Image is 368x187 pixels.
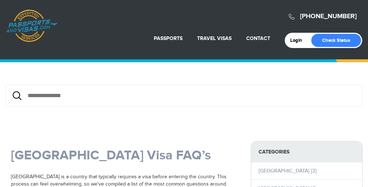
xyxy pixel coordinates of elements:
a: [PHONE_NUMBER] [300,12,357,20]
a: Passports [154,35,183,41]
a: Travel Visas [197,35,232,41]
a: Contact [246,35,270,41]
h1: [GEOGRAPHIC_DATA] Visa FAQ’s [11,148,235,163]
div: {/exp:low_search:form} [5,85,363,107]
a: Check Status [311,34,361,47]
a: Passports & [DOMAIN_NAME] [6,9,57,42]
a: Login [290,37,307,43]
strong: Categories [251,142,362,162]
a: [GEOGRAPHIC_DATA] [2] [259,168,317,174]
